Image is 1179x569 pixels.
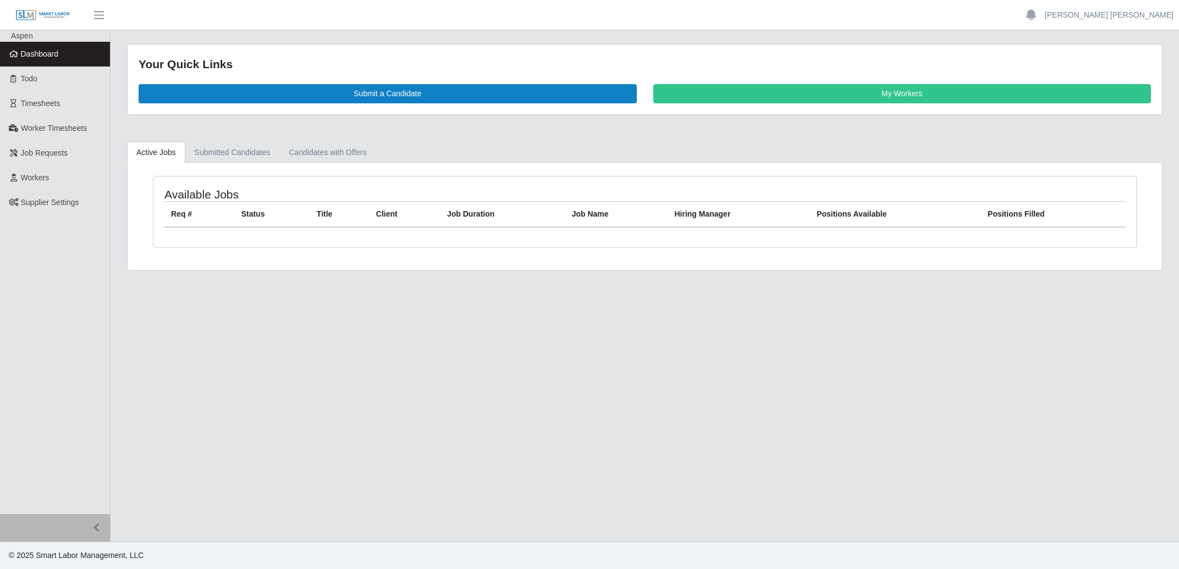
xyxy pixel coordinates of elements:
th: Hiring Manager [668,201,810,227]
a: Candidates with Offers [279,142,376,163]
a: Active Jobs [127,142,185,163]
span: Timesheets [21,99,60,108]
span: Workers [21,173,49,182]
th: Req # [164,201,235,227]
th: Title [310,201,370,227]
h4: Available Jobs [164,187,555,201]
a: My Workers [653,84,1152,103]
a: Submit a Candidate [139,84,637,103]
th: Job Name [565,201,668,227]
span: Aspen [11,31,33,40]
span: Job Requests [21,148,68,157]
a: Submitted Candidates [185,142,280,163]
th: Client [370,201,440,227]
span: Supplier Settings [21,198,79,207]
span: Worker Timesheets [21,124,87,132]
th: Positions Filled [981,201,1125,227]
th: Job Duration [440,201,565,227]
span: Todo [21,74,37,83]
a: [PERSON_NAME] [PERSON_NAME] [1045,9,1174,21]
div: Your Quick Links [139,56,1151,73]
img: SLM Logo [15,9,70,21]
th: Status [235,201,310,227]
span: © 2025 Smart Labor Management, LLC [9,551,144,560]
th: Positions Available [810,201,981,227]
span: Dashboard [21,49,59,58]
